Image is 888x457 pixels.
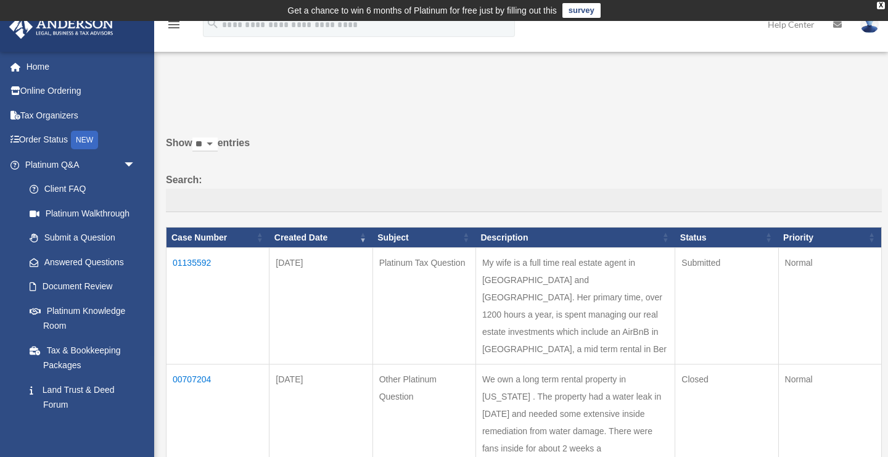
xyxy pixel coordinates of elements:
[860,15,879,33] img: User Pic
[192,138,218,152] select: Showentries
[166,134,882,164] label: Show entries
[778,227,881,248] th: Priority: activate to sort column ascending
[372,227,475,248] th: Subject: activate to sort column ascending
[123,152,148,178] span: arrow_drop_down
[17,377,148,417] a: Land Trust & Deed Forum
[877,2,885,9] div: close
[675,227,778,248] th: Status: activate to sort column ascending
[778,248,881,364] td: Normal
[17,298,148,338] a: Platinum Knowledge Room
[17,274,148,299] a: Document Review
[287,3,557,18] div: Get a chance to win 6 months of Platinum for free just by filling out this
[475,227,675,248] th: Description: activate to sort column ascending
[9,152,148,177] a: Platinum Q&Aarrow_drop_down
[269,227,372,248] th: Created Date: activate to sort column ascending
[9,128,154,153] a: Order StatusNEW
[17,338,148,377] a: Tax & Bookkeeping Packages
[9,79,154,104] a: Online Ordering
[71,131,98,149] div: NEW
[166,189,882,212] input: Search:
[269,248,372,364] td: [DATE]
[17,250,142,274] a: Answered Questions
[166,22,181,32] a: menu
[675,248,778,364] td: Submitted
[9,103,154,128] a: Tax Organizers
[166,227,269,248] th: Case Number: activate to sort column ascending
[17,177,148,202] a: Client FAQ
[17,226,148,250] a: Submit a Question
[562,3,601,18] a: survey
[6,15,117,39] img: Anderson Advisors Platinum Portal
[166,171,882,212] label: Search:
[17,201,148,226] a: Platinum Walkthrough
[9,54,154,79] a: Home
[475,248,675,364] td: My wife is a full time real estate agent in [GEOGRAPHIC_DATA] and [GEOGRAPHIC_DATA]. Her primary ...
[206,17,220,30] i: search
[166,17,181,32] i: menu
[372,248,475,364] td: Platinum Tax Question
[166,248,269,364] td: 01135592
